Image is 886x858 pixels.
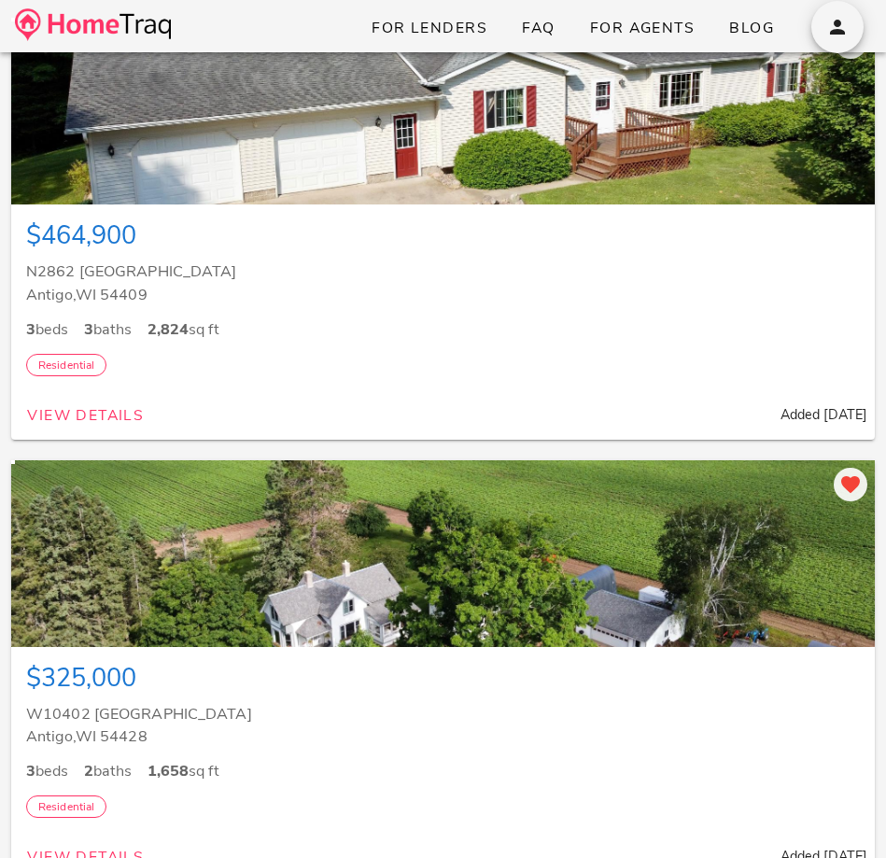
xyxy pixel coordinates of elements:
div: W10402 [GEOGRAPHIC_DATA] [26,703,860,726]
a: Blog [713,11,789,45]
span: FAQ [521,18,556,38]
iframe: Chat Widget [793,768,886,858]
span: Residential [38,355,94,375]
small: Added [DATE] [781,405,867,426]
span: , [73,726,76,747]
a: For Lenders [356,11,502,45]
span: beds [26,761,69,781]
span: sq ft [148,761,219,781]
span: For Lenders [371,18,487,38]
button: View Details [19,399,151,432]
span: Blog [728,18,774,38]
strong: $464,900 [26,218,136,253]
strong: 3 [26,761,35,781]
span: , [73,285,76,305]
span: baths [84,761,133,781]
span: For Agents [589,18,695,38]
a: FAQ [506,11,570,45]
strong: $325,000 [26,661,136,696]
strong: 2,824 [148,319,190,340]
strong: 3 [84,319,93,340]
a: For Agents [574,11,710,45]
span: View Details [26,405,144,426]
span: baths [84,319,133,340]
span: beds [26,319,69,340]
strong: 3 [26,319,35,340]
strong: 2 [84,761,93,781]
img: desktop-logo.34a1112.png [15,8,171,41]
div: N2862 [GEOGRAPHIC_DATA] [26,260,860,284]
span: Residential [38,796,94,817]
strong: 1,658 [148,761,190,781]
div: Antigo WI 54409 [26,284,860,307]
span: sq ft [148,319,219,340]
div: Antigo WI 54428 [26,725,860,749]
